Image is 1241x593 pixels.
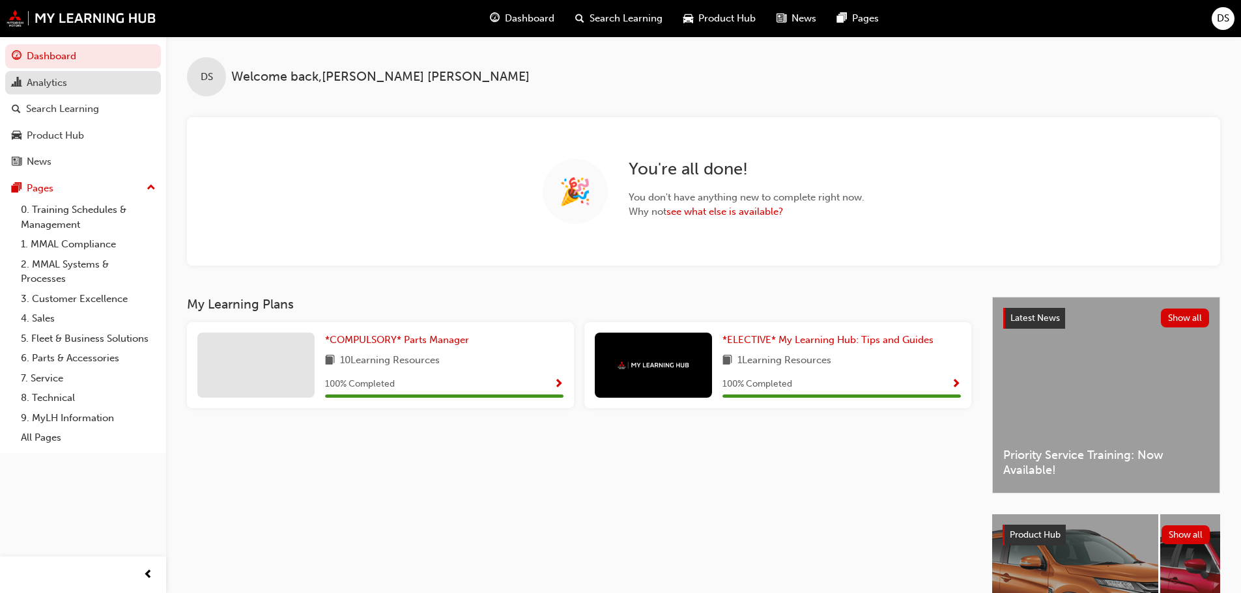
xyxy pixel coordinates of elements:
[618,361,689,370] img: mmal
[992,297,1220,493] a: Latest NewsShow allPriority Service Training: Now Available!
[565,5,673,32] a: search-iconSearch Learning
[629,204,864,219] span: Why not
[666,206,783,217] a: see what else is available?
[231,70,530,85] span: Welcome back , [PERSON_NAME] [PERSON_NAME]
[16,368,161,389] a: 7. Service
[16,289,161,309] a: 3. Customer Excellence
[5,176,161,200] button: Pages
[951,376,961,393] button: Show Progress
[554,379,563,391] span: Show Progress
[5,71,161,95] a: Analytics
[7,10,156,27] img: mmal
[16,200,161,234] a: 0. Training Schedules & Management
[852,11,879,26] span: Pages
[325,377,395,392] span: 100 % Completed
[698,11,756,26] span: Product Hub
[16,234,161,255] a: 1. MMAL Compliance
[722,333,939,348] a: *ELECTIVE* My Learning Hub: Tips and Guides
[1161,309,1210,327] button: Show all
[554,376,563,393] button: Show Progress
[340,353,440,369] span: 10 Learning Resources
[505,11,554,26] span: Dashboard
[5,124,161,148] a: Product Hub
[27,128,84,143] div: Product Hub
[5,42,161,176] button: DashboardAnalyticsSearch LearningProduct HubNews
[12,51,21,62] span: guage-icon
[26,102,99,117] div: Search Learning
[673,5,766,32] a: car-iconProduct Hub
[16,329,161,349] a: 5. Fleet & Business Solutions
[16,388,161,408] a: 8. Technical
[16,428,161,448] a: All Pages
[27,154,51,169] div: News
[325,333,474,348] a: *COMPULSORY* Parts Manager
[1217,11,1229,26] span: DS
[5,97,161,121] a: Search Learning
[12,103,21,115] span: search-icon
[201,70,213,85] span: DS
[837,10,847,27] span: pages-icon
[1010,312,1060,324] span: Latest News
[683,10,693,27] span: car-icon
[12,156,21,168] span: news-icon
[1212,7,1234,30] button: DS
[490,10,500,27] span: guage-icon
[722,353,732,369] span: book-icon
[722,334,934,346] span: *ELECTIVE* My Learning Hub: Tips and Guides
[16,348,161,368] a: 6. Parts & Accessories
[16,309,161,329] a: 4. Sales
[737,353,831,369] span: 1 Learning Resources
[827,5,889,32] a: pages-iconPages
[777,10,786,27] span: news-icon
[792,11,816,26] span: News
[951,379,961,391] span: Show Progress
[1162,525,1210,544] button: Show all
[325,334,469,346] span: *COMPULSORY* Parts Manager
[12,183,21,195] span: pages-icon
[143,567,153,583] span: prev-icon
[559,184,592,199] span: 🎉
[766,5,827,32] a: news-iconNews
[27,76,67,90] div: Analytics
[12,77,21,89] span: chart-icon
[5,150,161,174] a: News
[16,408,161,428] a: 9. MyLH Information
[27,181,53,196] div: Pages
[722,377,792,392] span: 100 % Completed
[12,130,21,142] span: car-icon
[187,297,971,312] h3: My Learning Plans
[575,10,584,27] span: search-icon
[1003,448,1209,477] span: Priority Service Training: Now Available!
[5,44,161,68] a: Dashboard
[325,353,335,369] span: book-icon
[147,180,156,197] span: up-icon
[590,11,663,26] span: Search Learning
[16,255,161,289] a: 2. MMAL Systems & Processes
[1003,308,1209,329] a: Latest NewsShow all
[1010,529,1061,540] span: Product Hub
[629,190,864,205] span: You don ' t have anything new to complete right now.
[479,5,565,32] a: guage-iconDashboard
[1003,525,1210,545] a: Product HubShow all
[629,159,864,180] h2: You ' re all done!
